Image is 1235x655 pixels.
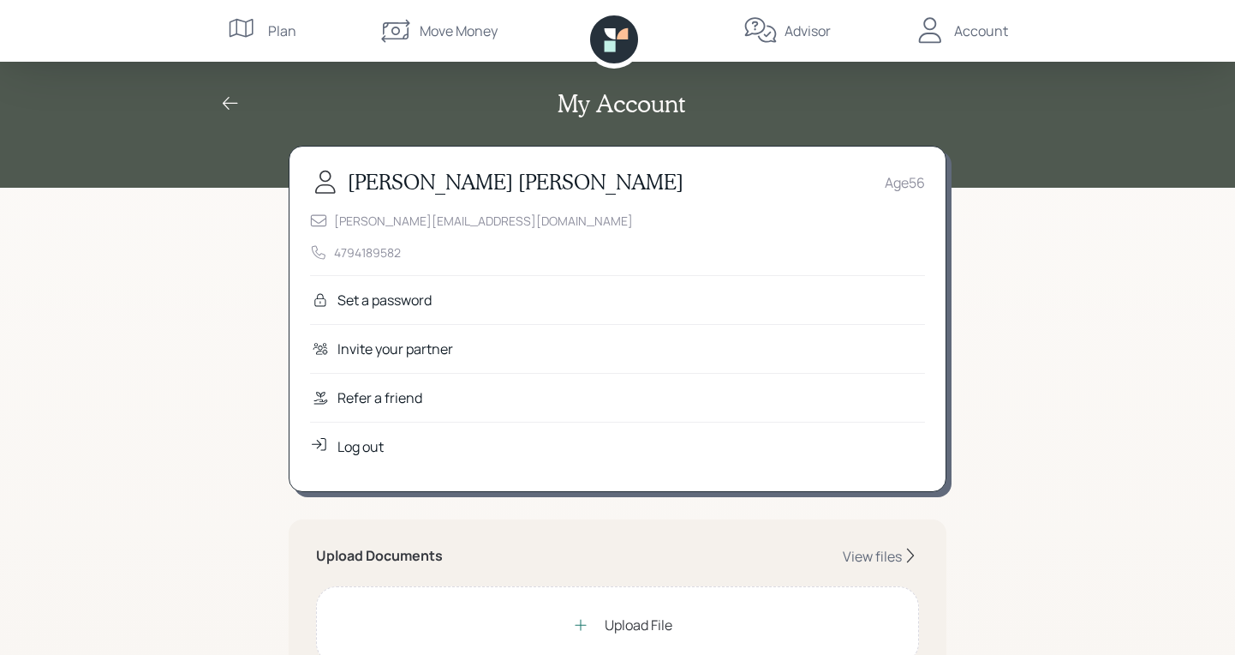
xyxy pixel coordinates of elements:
div: Account [954,21,1008,41]
div: [PERSON_NAME][EMAIL_ADDRESS][DOMAIN_NAME] [334,212,633,230]
h2: My Account [558,89,685,118]
div: Upload File [605,615,672,635]
div: 4794189582 [334,243,401,261]
h3: [PERSON_NAME] [PERSON_NAME] [348,170,683,195]
div: Age 56 [885,172,925,193]
div: Set a password [337,290,432,310]
div: Plan [268,21,296,41]
div: Log out [337,436,384,457]
h5: Upload Documents [316,548,443,564]
div: Refer a friend [337,388,422,408]
div: View files [843,547,902,566]
div: Invite your partner [337,339,453,359]
div: Advisor [785,21,831,41]
div: Move Money [420,21,498,41]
